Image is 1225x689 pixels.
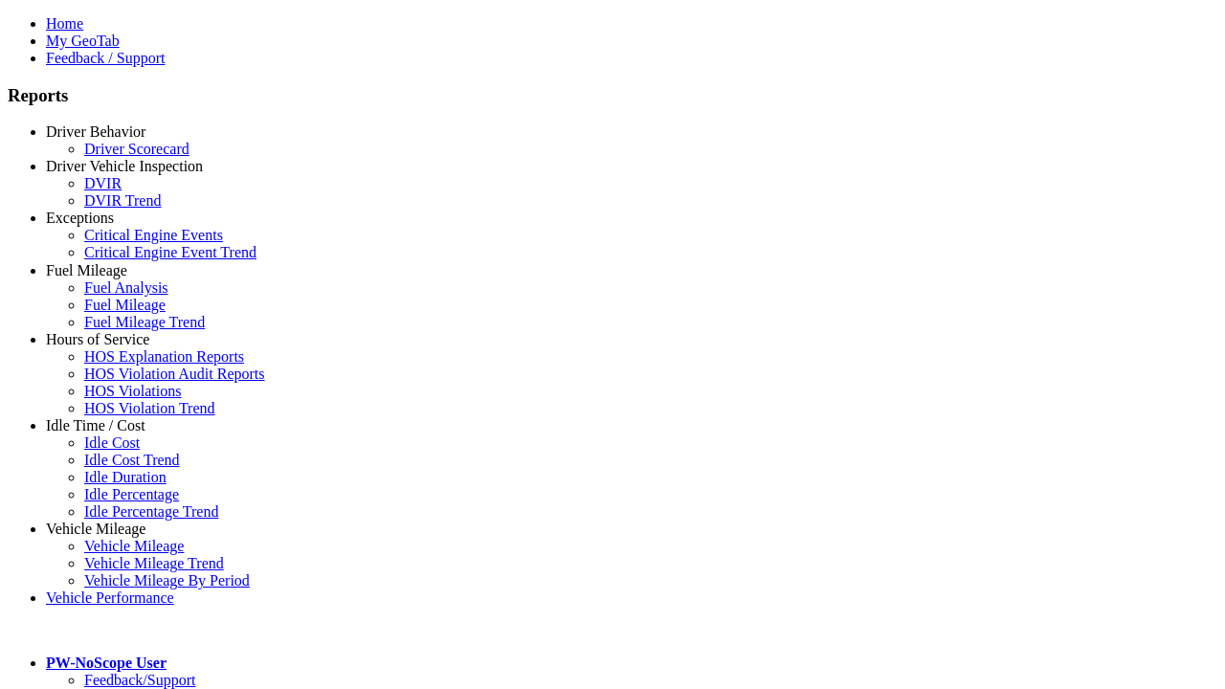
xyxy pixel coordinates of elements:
a: My GeoTab [46,33,120,49]
a: HOS Violations [84,383,181,399]
a: Safety Exceptions [84,261,195,278]
h3: Reports [8,85,1217,106]
a: Home [46,15,83,32]
a: HOS Violation Trend [84,400,215,416]
a: Idle Percentage [84,486,179,502]
a: Fuel Mileage [46,262,127,278]
a: Vehicle Mileage Trend [84,555,224,571]
a: Fuel Mileage [84,297,166,313]
a: Driver Scorecard [84,141,189,157]
a: Vehicle Mileage [46,521,145,537]
a: Idle Time / Cost [46,417,145,433]
a: Critical Engine Events [84,227,223,243]
a: Vehicle Performance [46,589,174,606]
a: Idle Cost Trend [84,452,180,468]
a: Driver Vehicle Inspection [46,158,203,174]
a: Idle Percentage Trend [84,503,218,520]
a: Feedback / Support [46,50,165,66]
a: HOS Violation Audit Reports [84,366,265,382]
a: Fuel Mileage Trend [84,314,205,330]
a: Vehicle Mileage By Period [84,572,250,589]
a: Vehicle Mileage [84,538,184,554]
a: HOS Explanation Reports [84,348,244,365]
a: Fuel Analysis [84,279,168,296]
a: DVIR [84,175,122,191]
a: Hours of Service [46,331,149,347]
a: Idle Duration [84,469,167,485]
a: Feedback/Support [84,672,195,688]
a: Idle Cost [84,434,140,451]
a: Driver Behavior [46,123,145,140]
a: Exceptions [46,210,114,226]
a: PW-NoScope User [46,655,167,671]
a: Critical Engine Event Trend [84,244,256,260]
a: DVIR Trend [84,192,161,209]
